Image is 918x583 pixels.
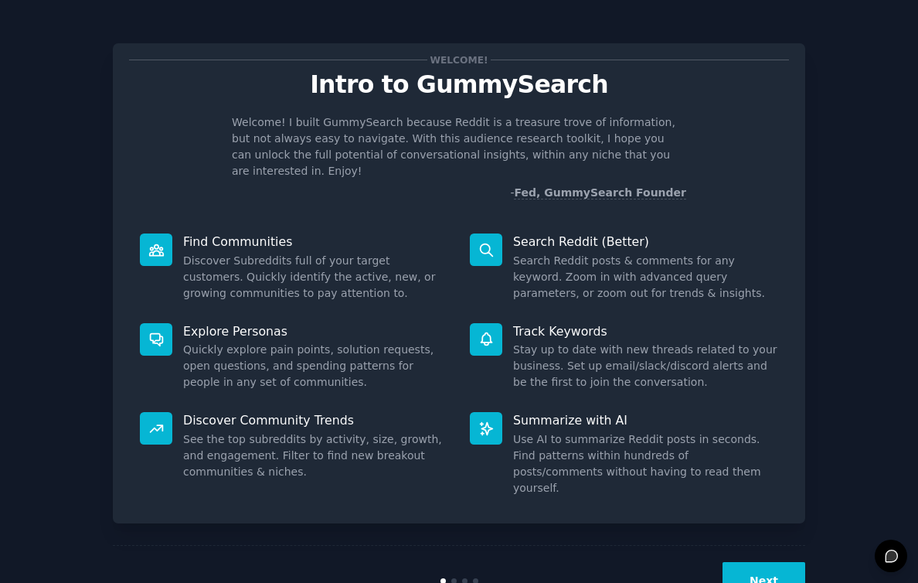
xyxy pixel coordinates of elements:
[514,186,686,199] a: Fed, GummySearch Founder
[513,431,778,496] dd: Use AI to summarize Reddit posts in seconds. Find patterns within hundreds of posts/comments with...
[183,342,448,390] dd: Quickly explore pain points, solution requests, open questions, and spending patterns for people ...
[183,253,448,302] dd: Discover Subreddits full of your target customers. Quickly identify the active, new, or growing c...
[513,253,778,302] dd: Search Reddit posts & comments for any keyword. Zoom in with advanced query parameters, or zoom o...
[183,431,448,480] dd: See the top subreddits by activity, size, growth, and engagement. Filter to find new breakout com...
[513,234,778,250] p: Search Reddit (Better)
[183,234,448,250] p: Find Communities
[183,412,448,428] p: Discover Community Trends
[513,323,778,339] p: Track Keywords
[513,412,778,428] p: Summarize with AI
[510,185,686,201] div: -
[232,114,686,179] p: Welcome! I built GummySearch because Reddit is a treasure trove of information, but not always ea...
[183,323,448,339] p: Explore Personas
[129,71,789,98] p: Intro to GummySearch
[427,52,491,68] span: Welcome!
[513,342,778,390] dd: Stay up to date with new threads related to your business. Set up email/slack/discord alerts and ...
